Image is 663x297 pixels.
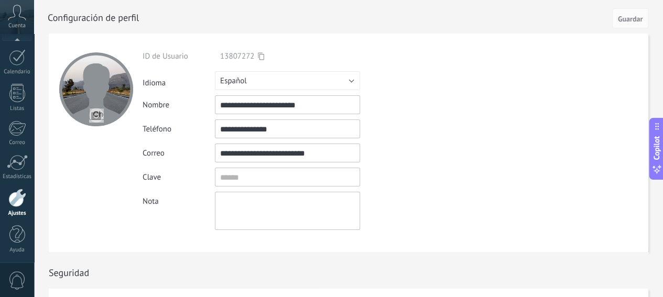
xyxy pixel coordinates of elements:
[143,192,215,206] div: Nota
[143,74,215,88] div: Idioma
[618,15,643,23] span: Guardar
[220,51,254,61] span: 13807272
[143,124,215,134] div: Teléfono
[2,173,32,180] div: Estadísticas
[2,210,32,217] div: Ajustes
[143,51,215,61] div: ID de Usuario
[143,148,215,158] div: Correo
[2,69,32,75] div: Calendario
[2,105,32,112] div: Listas
[215,71,360,90] button: Español
[49,267,89,279] h1: Seguridad
[651,136,662,160] span: Copilot
[220,76,247,86] span: Español
[612,8,648,28] button: Guardar
[143,100,215,110] div: Nombre
[2,247,32,254] div: Ayuda
[143,172,215,182] div: Clave
[2,139,32,146] div: Correo
[8,23,26,29] span: Cuenta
